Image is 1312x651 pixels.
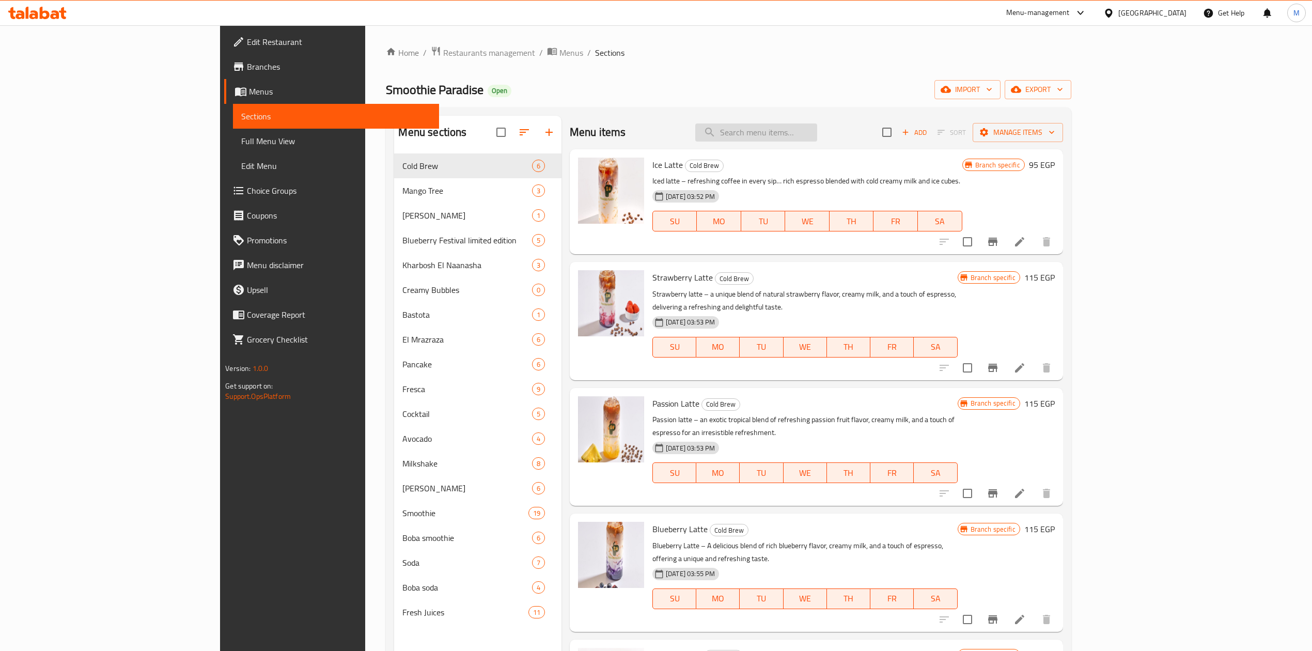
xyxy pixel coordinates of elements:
[402,259,532,271] div: Kharbosh El Naanasha
[980,355,1005,380] button: Branch-specific-item
[741,211,786,231] button: TU
[532,432,545,445] div: items
[652,337,696,358] button: SU
[532,308,545,321] div: items
[981,126,1055,139] span: Manage items
[740,462,783,483] button: TU
[695,123,817,142] input: search
[394,476,561,501] div: [PERSON_NAME]6
[1006,7,1070,19] div: Menu-management
[394,302,561,327] div: Bastota1
[784,588,827,609] button: WE
[789,214,825,229] span: WE
[957,231,978,253] span: Select to update
[740,337,783,358] button: TU
[876,121,898,143] span: Select section
[740,588,783,609] button: TU
[488,86,511,95] span: Open
[443,47,535,59] span: Restaurants management
[980,607,1005,632] button: Branch-specific-item
[918,211,962,231] button: SA
[247,308,431,321] span: Coverage Report
[402,308,532,321] div: Bastota
[233,153,439,178] a: Edit Menu
[715,272,754,285] div: Cold Brew
[657,214,693,229] span: SU
[247,234,431,246] span: Promotions
[931,125,973,141] span: Select section first
[697,211,741,231] button: MO
[224,302,439,327] a: Coverage Report
[533,260,544,270] span: 3
[233,129,439,153] a: Full Menu View
[533,384,544,394] span: 9
[918,466,953,481] span: SA
[1005,80,1071,99] button: export
[878,214,914,229] span: FR
[1293,7,1300,19] span: M
[547,46,583,59] a: Menus
[394,550,561,575] div: Soda7
[701,398,740,411] div: Cold Brew
[652,588,696,609] button: SU
[578,522,644,588] img: Blueberry Latte
[394,149,561,629] nav: Menu sections
[578,270,644,336] img: Strawberry Latte
[966,273,1020,283] span: Branch specific
[402,482,532,494] span: [PERSON_NAME]
[402,532,532,544] span: Boba smoothie
[532,160,545,172] div: items
[744,339,779,354] span: TU
[394,600,561,625] div: Fresh Juices11
[652,270,713,285] span: Strawberry Latte
[241,110,431,122] span: Sections
[532,333,545,346] div: items
[700,466,736,481] span: MO
[700,591,736,606] span: MO
[532,408,545,420] div: items
[1024,396,1055,411] h6: 115 EGP
[966,398,1020,408] span: Branch specific
[980,229,1005,254] button: Branch-specific-item
[696,337,740,358] button: MO
[386,46,1071,59] nav: breadcrumb
[402,184,532,197] span: Mango Tree
[1034,481,1059,506] button: delete
[914,337,957,358] button: SA
[710,524,748,536] span: Cold Brew
[918,591,953,606] span: SA
[1013,83,1063,96] span: export
[402,160,532,172] div: Cold Brew
[394,277,561,302] div: Creamy Bubbles0
[652,175,962,188] p: Iced latte – refreshing coffee in every sip… rich espresso blended with cold creamy milk and ice ...
[900,127,928,138] span: Add
[1118,7,1186,19] div: [GEOGRAPHIC_DATA]
[578,158,644,224] img: Ice Latte
[898,125,931,141] button: Add
[1013,362,1026,374] a: Edit menu item
[394,501,561,525] div: Smoothie19
[662,317,719,327] span: [DATE] 03:53 PM
[834,214,870,229] span: TH
[253,362,269,375] span: 1.0.0
[402,457,532,470] span: Milkshake
[973,123,1063,142] button: Manage items
[247,209,431,222] span: Coupons
[652,211,697,231] button: SU
[966,524,1020,534] span: Branch specific
[788,591,823,606] span: WE
[914,462,957,483] button: SA
[1013,487,1026,500] a: Edit menu item
[1013,613,1026,626] a: Edit menu item
[898,125,931,141] span: Add item
[532,383,545,395] div: items
[533,583,544,593] span: 4
[1024,522,1055,536] h6: 115 EGP
[488,85,511,97] div: Open
[745,214,782,229] span: TU
[696,462,740,483] button: MO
